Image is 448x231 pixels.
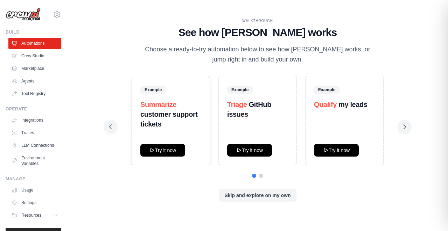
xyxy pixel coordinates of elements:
[140,144,185,157] button: Try it now
[227,144,272,157] button: Try it now
[140,86,166,94] span: Example
[314,101,337,108] span: Qualify
[219,189,296,202] button: Skip and explore on my own
[8,197,61,208] a: Settings
[6,8,41,21] img: Logo
[109,18,406,23] div: WALKTHROUGH
[8,88,61,99] a: Tool Registry
[227,101,271,118] strong: GitHub issues
[8,50,61,62] a: Crew Studio
[338,101,367,108] strong: my leads
[314,86,339,94] span: Example
[109,26,406,39] h1: See how [PERSON_NAME] works
[140,110,198,128] strong: customer support tickets
[227,86,253,94] span: Example
[8,75,61,87] a: Agents
[6,29,61,35] div: Build
[6,106,61,112] div: Operate
[8,140,61,151] a: LLM Connections
[8,63,61,74] a: Marketplace
[6,176,61,182] div: Manage
[8,115,61,126] a: Integrations
[227,101,247,108] span: Triage
[8,210,61,221] button: Resources
[8,185,61,196] a: Usage
[21,212,41,218] span: Resources
[314,144,359,157] button: Try it now
[8,152,61,169] a: Environment Variables
[140,44,375,65] p: Choose a ready-to-try automation below to see how [PERSON_NAME] works, or jump right in and build...
[140,101,176,108] span: Summarize
[8,127,61,138] a: Traces
[8,38,61,49] a: Automations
